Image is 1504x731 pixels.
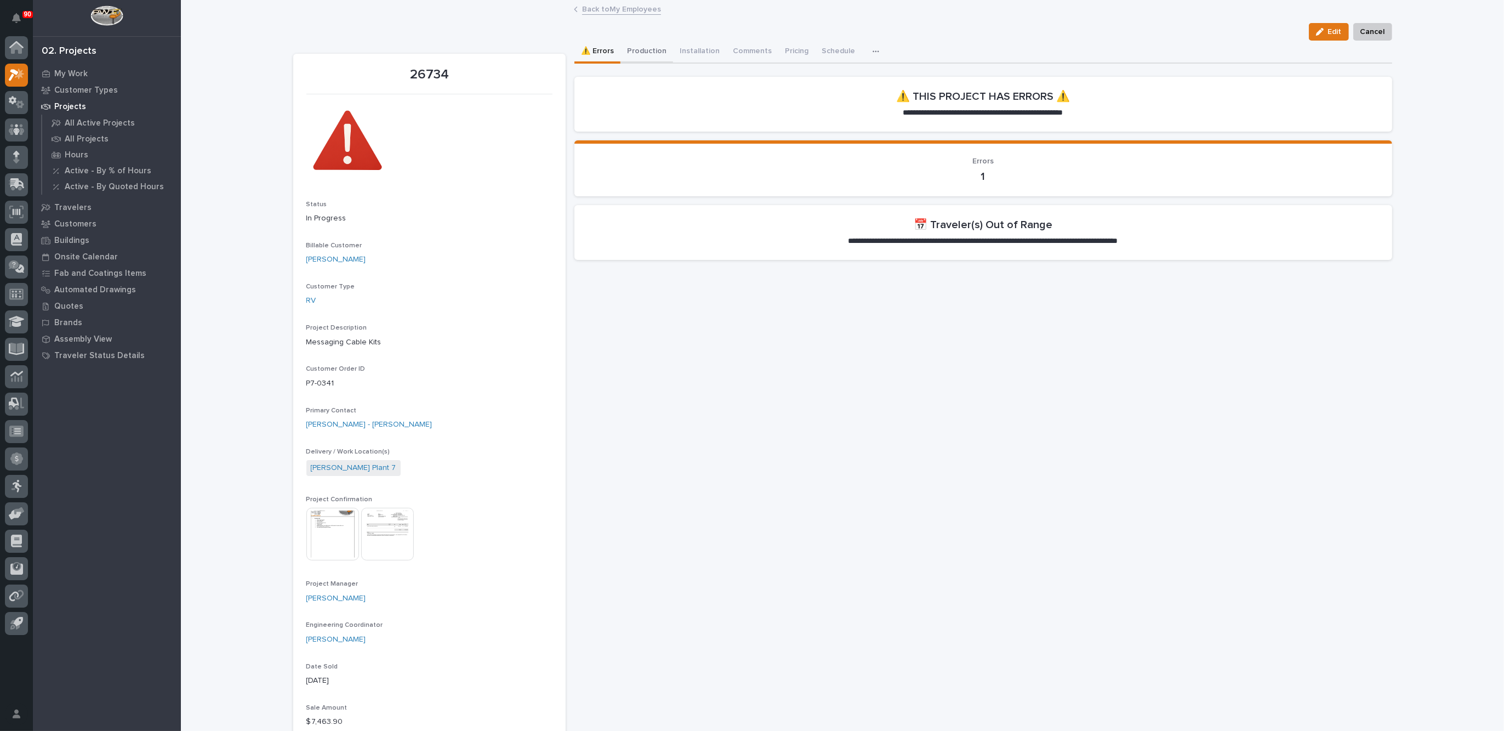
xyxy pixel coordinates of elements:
[815,41,862,64] button: Schedule
[726,41,778,64] button: Comments
[306,201,327,208] span: Status
[972,157,994,165] span: Errors
[306,67,552,83] p: 26734
[33,216,181,232] a: Customers
[42,179,181,194] a: Active - By Quoted Hours
[5,7,28,30] button: Notifications
[54,236,89,246] p: Buildings
[65,134,109,144] p: All Projects
[54,252,118,262] p: Onsite Calendar
[306,213,552,224] p: In Progress
[311,462,396,474] a: [PERSON_NAME] Plant 7
[620,41,673,64] button: Production
[33,232,181,248] a: Buildings
[33,199,181,216] a: Travelers
[54,335,112,344] p: Assembly View
[306,254,366,265] a: [PERSON_NAME]
[42,46,96,58] div: 02. Projects
[33,298,181,314] a: Quotes
[33,248,181,265] a: Onsite Calendar
[54,203,92,213] p: Travelers
[1353,23,1392,41] button: Cancel
[306,407,357,414] span: Primary Contact
[33,314,181,331] a: Brands
[306,284,355,290] span: Customer Type
[306,664,338,670] span: Date Sold
[54,285,136,295] p: Automated Drawings
[1328,27,1342,37] span: Edit
[54,219,96,229] p: Customers
[65,182,164,192] p: Active - By Quoted Hours
[54,86,118,95] p: Customer Types
[306,496,373,503] span: Project Confirmation
[306,622,383,628] span: Engineering Coordinator
[306,675,552,687] p: [DATE]
[1309,23,1349,41] button: Edit
[306,581,358,587] span: Project Manager
[65,118,135,128] p: All Active Projects
[33,331,181,347] a: Assembly View
[65,166,151,176] p: Active - By % of Hours
[588,170,1379,183] p: 1
[914,218,1052,231] h2: 📅 Traveler(s) Out of Range
[306,634,366,645] a: [PERSON_NAME]
[306,419,432,430] a: [PERSON_NAME] - [PERSON_NAME]
[306,366,366,372] span: Customer Order ID
[306,242,362,249] span: Billable Customer
[14,13,28,31] div: Notifications90
[54,318,82,328] p: Brands
[306,378,552,389] p: P7-0341
[896,90,1070,103] h2: ⚠️ THIS PROJECT HAS ERRORS ⚠️
[33,65,181,82] a: My Work
[574,41,620,64] button: ⚠️ Errors
[582,2,661,15] a: Back toMy Employees
[54,351,145,361] p: Traveler Status Details
[33,82,181,98] a: Customer Types
[42,163,181,178] a: Active - By % of Hours
[33,265,181,281] a: Fab and Coatings Items
[306,449,390,455] span: Delivery / Work Location(s)
[306,337,552,348] p: Messaging Cable Kits
[306,716,552,728] p: $ 7,463.90
[1360,25,1385,38] span: Cancel
[673,41,726,64] button: Installation
[42,115,181,131] a: All Active Projects
[54,69,88,79] p: My Work
[54,102,86,112] p: Projects
[33,347,181,364] a: Traveler Status Details
[33,281,181,298] a: Automated Drawings
[42,147,181,162] a: Hours
[306,705,347,711] span: Sale Amount
[778,41,815,64] button: Pricing
[65,150,88,160] p: Hours
[306,295,316,307] a: RV
[306,325,367,331] span: Project Description
[24,10,31,18] p: 90
[306,593,366,604] a: [PERSON_NAME]
[33,98,181,115] a: Projects
[306,101,389,183] img: s_LOXxN78Hpynej3rYq-AIPjgduP25Ag30AuaEGp3KQ
[54,269,146,279] p: Fab and Coatings Items
[42,131,181,146] a: All Projects
[90,5,123,26] img: Workspace Logo
[54,302,83,311] p: Quotes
